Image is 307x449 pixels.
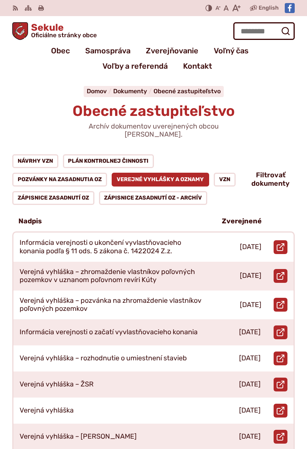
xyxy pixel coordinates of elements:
[12,22,97,40] a: Logo Sekule, prejsť na domovskú stránku.
[214,173,236,187] a: VZN
[153,87,221,95] a: Obecné zastupiteľstvo
[285,3,295,13] img: Prejsť na Facebook stránku
[61,122,246,139] p: Archív dokumentov uverejnených obcou [PERSON_NAME].
[259,3,279,13] span: English
[250,171,295,188] button: Filtrovať dokumenty
[239,406,261,415] p: [DATE]
[240,243,261,251] p: [DATE]
[20,432,137,441] p: Verejná vyhláška – [PERSON_NAME]
[20,297,204,313] p: Verejná vyhláška – pozvánka na zhromaždenie vlastníkov poľovných pozemkov
[18,217,42,226] p: Nadpis
[214,43,249,58] a: Voľný čas
[112,173,210,187] a: Verejné vyhlášky a oznamy
[87,87,107,95] span: Domov
[251,171,290,188] span: Filtrovať dokumenty
[146,43,198,58] a: Zverejňovanie
[12,191,94,205] a: Zápisnice zasadnutí OZ
[12,22,28,40] img: Prejsť na domovskú stránku
[51,43,70,58] a: Obec
[257,3,280,13] a: English
[113,87,153,95] a: Dokumenty
[113,87,147,95] span: Dokumenty
[20,354,187,363] p: Verejná vyhláška – rozhodnutie o umiestnení stavieb
[85,43,130,58] a: Samospráva
[63,154,154,168] a: Plán kontrolnej činnosti
[239,380,261,389] p: [DATE]
[20,406,74,415] p: Verejná vyhláška
[12,173,107,187] a: Pozvánky na zasadnutia OZ
[102,58,168,74] a: Voľby a referendá
[240,301,261,309] p: [DATE]
[20,239,204,255] p: Informácia verejnosti o ukončení vyvlastňovacieho konania podľa § 11 ods. 5 zákona č. 1422024 Z.z.
[239,432,261,441] p: [DATE]
[222,217,262,226] p: Zverejnené
[20,328,198,337] p: Informácia verejnosti o začatí vyvlastňovacieho konania
[183,58,212,74] a: Kontakt
[20,380,94,389] p: Verejná vyhláška – ŽSR
[99,191,208,205] a: Zápisnice zasadnutí OZ - ARCHÍV
[240,272,261,280] p: [DATE]
[87,87,113,95] a: Domov
[28,23,97,38] span: Sekule
[239,328,261,337] p: [DATE]
[20,268,204,284] p: Verejná vyhláška – zhromaždenie vlastníkov poľovných pozemkov v uznanom poľovnom revíri Kúty
[12,154,58,168] a: Návrhy VZN
[73,102,235,120] span: Obecné zastupiteľstvo
[31,32,97,38] span: Oficiálne stránky obce
[239,354,261,363] p: [DATE]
